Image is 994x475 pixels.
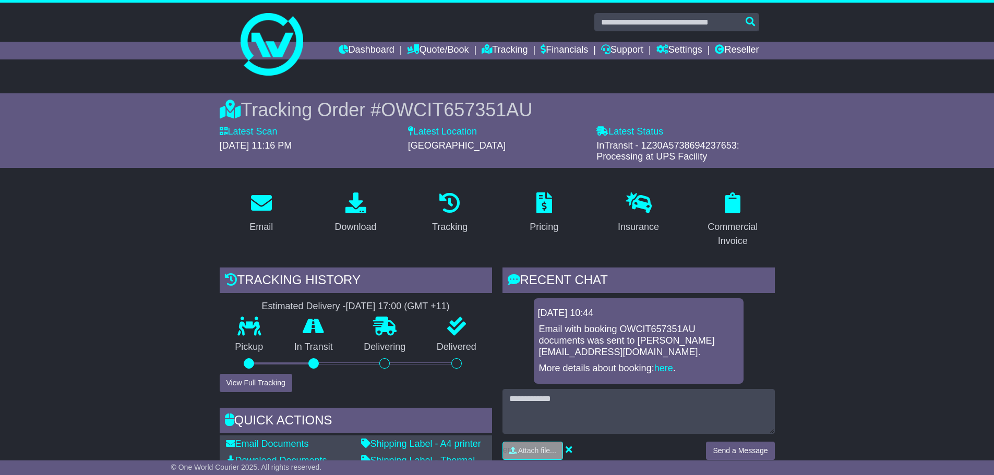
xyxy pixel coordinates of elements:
[220,140,292,151] span: [DATE] 11:16 PM
[618,220,659,234] div: Insurance
[226,455,327,466] a: Download Documents
[523,189,565,238] a: Pricing
[654,363,673,373] a: here
[425,189,474,238] a: Tracking
[611,189,666,238] a: Insurance
[502,267,775,296] div: RECENT CHAT
[243,189,280,238] a: Email
[539,363,738,374] p: More details about booking: .
[220,126,278,138] label: Latest Scan
[596,126,663,138] label: Latest Status
[339,42,394,59] a: Dashboard
[432,220,468,234] div: Tracking
[171,463,322,471] span: © One World Courier 2025. All rights reserved.
[656,42,702,59] a: Settings
[249,220,273,234] div: Email
[691,189,775,252] a: Commercial Invoice
[220,342,279,353] p: Pickup
[220,267,492,296] div: Tracking history
[226,439,309,449] a: Email Documents
[715,42,759,59] a: Reseller
[482,42,528,59] a: Tracking
[346,301,450,312] div: [DATE] 17:00 (GMT +11)
[407,42,469,59] a: Quote/Book
[698,220,768,248] div: Commercial Invoice
[220,374,292,392] button: View Full Tracking
[541,42,588,59] a: Financials
[530,220,558,234] div: Pricing
[538,308,739,319] div: [DATE] 10:44
[408,140,506,151] span: [GEOGRAPHIC_DATA]
[349,342,422,353] p: Delivering
[220,99,775,121] div: Tracking Order #
[361,439,481,449] a: Shipping Label - A4 printer
[421,342,492,353] p: Delivered
[539,324,738,358] p: Email with booking OWCIT657351AU documents was sent to [PERSON_NAME][EMAIL_ADDRESS][DOMAIN_NAME].
[601,42,643,59] a: Support
[381,99,532,120] span: OWCIT657351AU
[220,301,492,312] div: Estimated Delivery -
[328,189,383,238] a: Download
[408,126,477,138] label: Latest Location
[334,220,376,234] div: Download
[220,408,492,436] div: Quick Actions
[279,342,349,353] p: In Transit
[706,442,774,460] button: Send a Message
[596,140,739,162] span: InTransit - 1Z30A5738694237653: Processing at UPS Facility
